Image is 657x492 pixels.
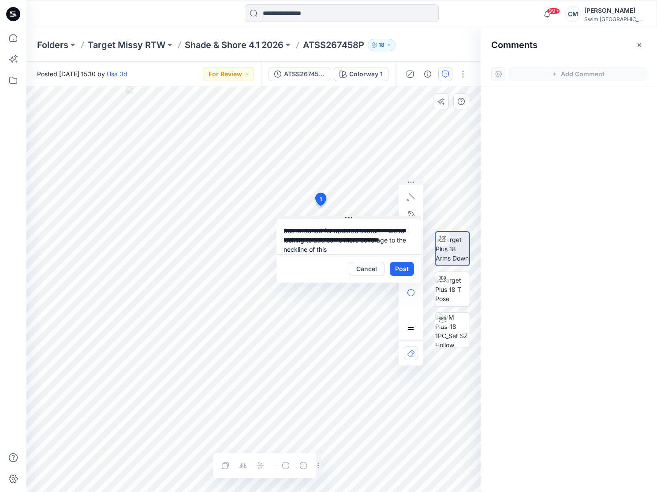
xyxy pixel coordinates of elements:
img: WM Plus-18 1PC_Set SZ Hollow [435,313,470,347]
button: 18 [368,39,396,51]
p: 18 [379,40,384,50]
p: ATSS267458P [303,39,364,51]
button: Post [390,262,414,276]
a: Shade & Shore 4.1 2026 [185,39,284,51]
button: Colorway 1 [334,67,388,81]
button: Cancel [349,262,384,276]
h2: Comments [491,40,538,50]
img: Target Plus 18 Arms Down [436,235,469,263]
div: [PERSON_NAME] [584,5,646,16]
span: 1 [320,195,322,203]
button: Add Comment [509,67,646,81]
button: Details [421,67,435,81]
a: Folders [37,39,68,51]
a: Usa 3d [107,70,127,78]
div: Swim [GEOGRAPHIC_DATA] [584,16,646,22]
div: Colorway 1 [349,69,383,79]
button: ATSS267458P [269,67,330,81]
span: 99+ [547,7,560,15]
div: CM [565,6,581,22]
img: Target Plus 18 T Pose [435,276,470,303]
a: Target Missy RTW [88,39,165,51]
span: Posted [DATE] 15:10 by [37,69,127,78]
div: ATSS267458P [284,69,325,79]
